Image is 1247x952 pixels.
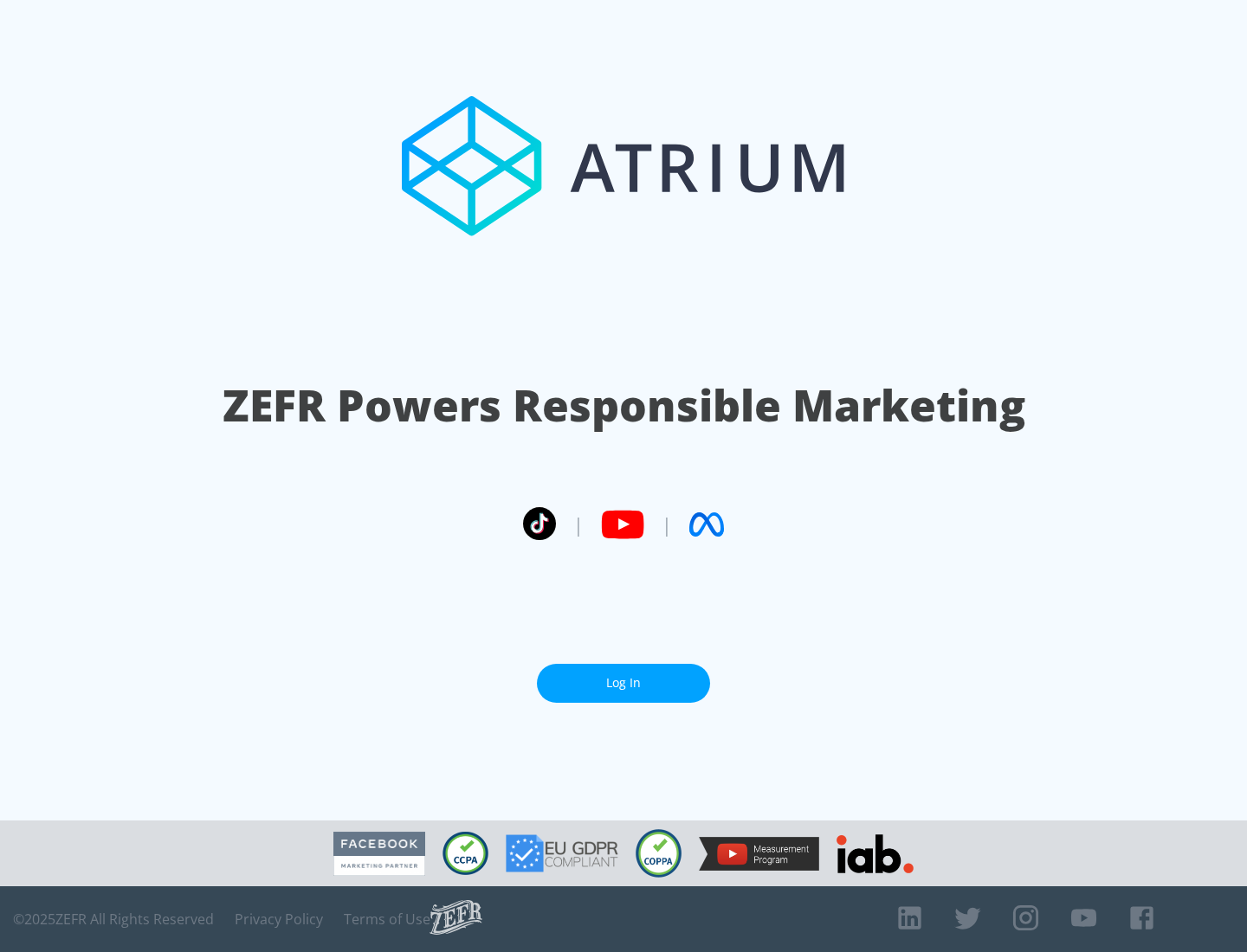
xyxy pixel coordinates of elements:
a: Privacy Policy [235,910,323,928]
img: Facebook Marketing Partner [333,832,425,876]
a: Terms of Use [344,910,430,928]
span: © 2025 ZEFR All Rights Reserved [13,910,214,928]
img: YouTube Measurement Program [699,837,819,871]
img: CCPA Compliant [443,832,488,875]
img: IAB [837,834,914,873]
span: | [662,511,672,537]
a: Log In [537,664,710,703]
img: GDPR Compliant [506,834,618,872]
img: COPPA Compliant [636,829,682,878]
span: | [573,511,584,537]
h1: ZEFR Powers Responsible Marketing [223,376,1025,435]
